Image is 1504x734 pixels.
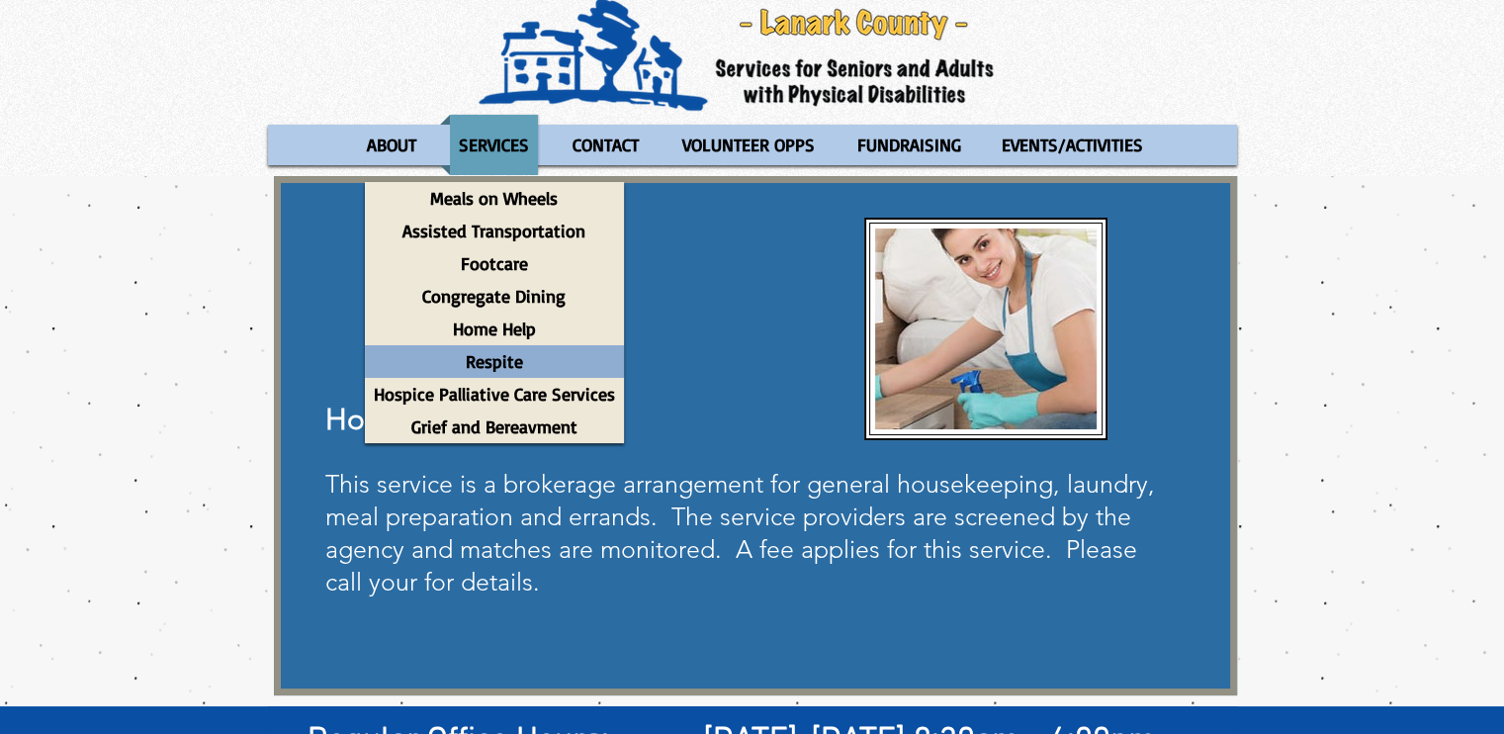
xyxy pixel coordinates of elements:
[993,115,1152,175] p: EVENTS/ACTIVITIES
[365,411,624,443] a: Grief and Bereavment
[325,402,479,437] span: Home Help
[553,115,659,175] a: CONTACT
[875,229,1097,429] img: Home Help1.JPG
[365,280,624,313] a: Congregate Dining
[450,115,538,175] p: SERVICES
[673,115,824,175] p: VOLUNTEER OPPS
[358,115,425,175] p: ABOUT
[413,280,575,313] p: Congregate Dining
[452,247,537,280] p: Footcare
[365,313,624,345] a: Home Help
[839,115,978,175] a: FUNDRAISING
[325,469,1155,596] span: This service is a brokerage arrangement for general housekeeping, laundry, meal preparation and e...
[394,215,594,247] p: Assisted Transportation
[365,345,624,378] a: Respite
[347,115,435,175] a: ABOUT
[365,182,624,215] a: Meals on Wheels
[848,115,970,175] p: FUNDRAISING
[365,247,624,280] a: Footcare
[365,215,624,247] a: Assisted Transportation
[564,115,648,175] p: CONTACT
[365,378,624,411] a: Hospice Palliative Care Services
[421,182,567,215] p: Meals on Wheels
[402,411,586,443] p: Grief and Bereavment
[983,115,1162,175] a: EVENTS/ACTIVITIES
[444,313,545,345] p: Home Help
[457,345,532,378] p: Respite
[664,115,834,175] a: VOLUNTEER OPPS
[440,115,548,175] a: SERVICES
[268,115,1237,175] nav: Site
